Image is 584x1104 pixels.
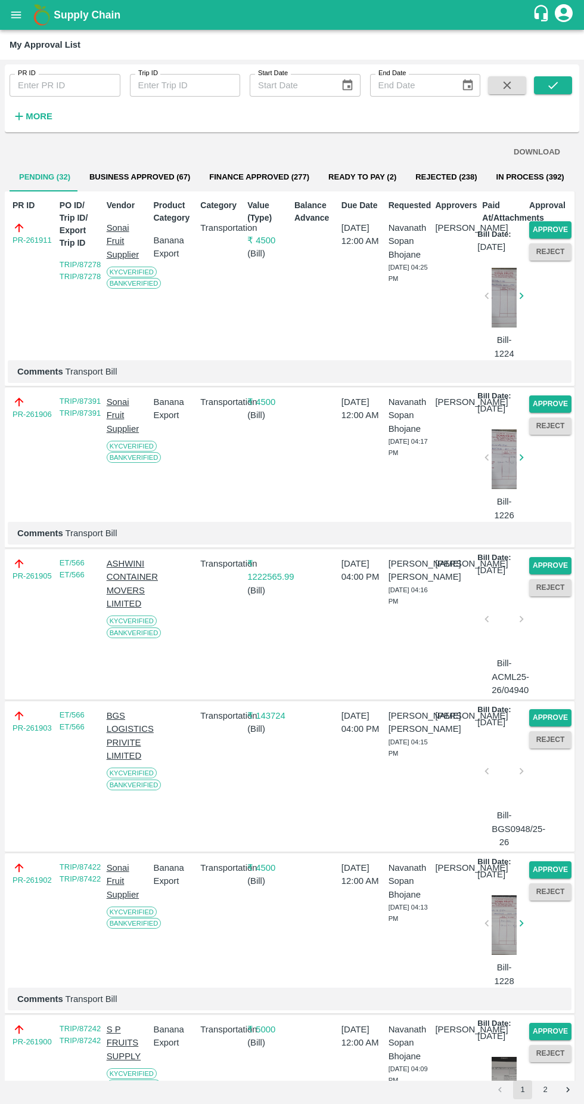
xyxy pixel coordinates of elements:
[247,247,290,260] p: ( Bill )
[10,74,120,97] input: Enter PR ID
[492,333,517,360] p: Bill-1224
[492,657,517,697] p: Bill-ACML25-26/04940
[435,395,477,409] p: [PERSON_NAME]
[10,106,55,126] button: More
[258,69,288,78] label: Start Date
[341,199,384,212] p: Due Date
[13,722,52,734] a: PR-261903
[477,391,511,402] p: Bill Date:
[389,738,428,757] span: [DATE] 04:15 PM
[435,709,477,722] p: [PERSON_NAME]
[435,1023,477,1036] p: [PERSON_NAME]
[389,586,428,605] span: [DATE] 04:16 PM
[200,395,243,409] p: Transportation
[17,994,63,1004] b: Comments
[529,883,571,901] button: Reject
[294,199,337,224] p: Balance Advance
[60,397,101,418] a: TRIP/87391 TRIP/87391
[138,69,158,78] label: Trip ID
[247,874,290,887] p: ( Bill )
[10,163,80,191] button: Pending (32)
[17,992,562,1006] p: Transport Bill
[389,861,431,901] p: Navanath Sopan Bhojane
[200,861,243,874] p: Transportation
[389,1023,431,1063] p: Navanath Sopan Bhojane
[529,579,571,596] button: Reject
[529,557,571,574] button: Approve
[529,418,571,435] button: Reject
[153,861,195,888] p: Banana Export
[107,907,157,917] span: KYC Verified
[529,395,571,413] button: Approve
[107,278,161,289] span: Bank Verified
[13,234,52,246] a: PR-261911
[153,234,195,261] p: Banana Export
[456,74,479,97] button: Choose date
[389,709,431,736] p: [PERSON_NAME] [PERSON_NAME]
[17,365,562,378] p: Transport Bill
[200,557,243,570] p: Transportation
[389,438,428,457] span: [DATE] 04:17 PM
[389,264,428,283] span: [DATE] 04:25 PM
[2,1,30,29] button: open drawer
[435,221,477,234] p: [PERSON_NAME]
[532,4,553,26] div: customer-support
[487,163,574,191] button: In Process (392)
[558,1080,577,1099] button: Go to next page
[553,2,574,27] div: account of current user
[529,709,571,726] button: Approve
[341,221,384,248] p: [DATE] 12:00 AM
[13,570,52,582] a: PR-261905
[200,163,319,191] button: Finance Approved (277)
[107,557,149,610] p: ASHWINI CONTAINER MOVERS LIMITED
[477,716,505,729] p: [DATE]
[247,395,290,409] p: ₹ 4500
[477,402,505,415] p: [DATE]
[319,163,406,191] button: Ready To Pay (2)
[529,243,571,261] button: Reject
[529,199,571,212] p: Approval
[107,768,157,778] span: KYC Verified
[477,1018,511,1029] p: Bill Date:
[107,627,161,638] span: Bank Verified
[107,1023,149,1063] p: S P FRUITS SUPPLY
[247,709,290,722] p: ₹ 143724
[153,199,195,224] p: Product Category
[341,709,384,736] p: [DATE] 04:00 PM
[17,528,63,538] b: Comments
[435,557,477,570] p: [PERSON_NAME]
[529,221,571,239] button: Approve
[482,199,524,224] p: Paid At/Attachments
[60,710,85,731] a: ET/566 ET/566
[13,1036,52,1048] a: PR-261900
[477,856,511,868] p: Bill Date:
[529,861,571,879] button: Approve
[509,142,565,163] button: DOWNLOAD
[13,199,55,212] p: PR ID
[54,7,532,23] a: Supply Chain
[54,9,120,21] b: Supply Chain
[492,961,517,988] p: Bill-1228
[153,395,195,422] p: Banana Export
[477,552,511,564] p: Bill Date:
[60,558,85,579] a: ET/566 ET/566
[200,709,243,722] p: Transportation
[477,240,505,253] p: [DATE]
[336,74,359,97] button: Choose date
[536,1080,555,1099] button: Go to page 2
[477,564,505,577] p: [DATE]
[247,199,290,224] p: Value (Type)
[107,441,157,452] span: KYC Verified
[247,584,290,597] p: ( Bill )
[10,37,80,52] div: My Approval List
[80,163,200,191] button: Business Approved (67)
[18,69,36,78] label: PR ID
[107,395,149,435] p: Sonai Fruit Supplier
[489,1080,579,1099] nav: pagination navigation
[247,234,290,247] p: ₹ 4500
[107,267,157,277] span: KYC Verified
[341,861,384,888] p: [DATE] 12:00 AM
[529,731,571,749] button: Reject
[389,221,431,261] p: Navanath Sopan Bhojane
[370,74,452,97] input: End Date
